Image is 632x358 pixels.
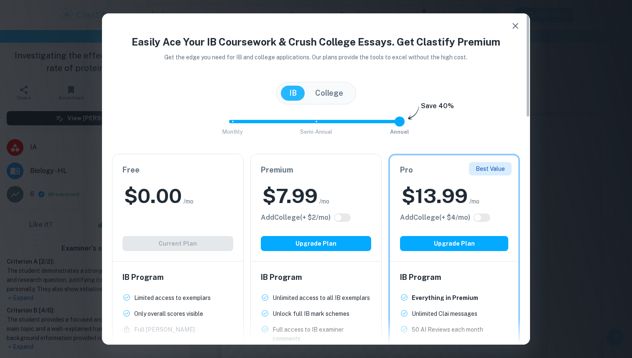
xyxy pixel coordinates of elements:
[421,101,454,115] h6: Save 40%
[281,86,305,101] button: IB
[408,106,419,120] img: subscription-arrow.svg
[122,164,233,176] h6: Free
[300,129,332,135] span: Semi-Annual
[400,272,508,283] h6: IB Program
[390,129,409,135] span: Annual
[412,293,478,302] p: Everything in Premium
[262,183,318,209] h2: $ 7.99
[261,272,372,283] h6: IB Program
[134,309,203,318] p: Only overall scores visible
[153,53,479,62] p: Get the edge you need for IB and college applications. Our plans provide the tools to excel witho...
[261,213,331,223] h6: Click to see all the additional College features.
[261,164,372,176] h6: Premium
[319,197,329,206] span: /mo
[122,272,233,283] h6: IB Program
[273,309,349,318] p: Unlock full IB mark schemes
[476,164,505,173] p: Best Value
[400,213,470,223] h6: Click to see all the additional College features.
[400,164,508,176] h6: Pro
[261,236,372,251] button: Upgrade Plan
[183,197,194,206] span: /mo
[400,236,508,251] button: Upgrade Plan
[273,293,370,302] p: Unlimited access to all IB exemplars
[222,129,243,135] span: Monthly
[307,86,352,101] button: College
[412,309,477,318] p: Unlimited Clai messages
[402,183,468,209] h2: $ 13.99
[134,293,211,302] p: Limited access to exemplars
[469,197,479,206] span: /mo
[112,34,520,49] h4: Easily Ace Your IB Coursework & Crush College Essays. Get Clastify Premium
[124,183,182,209] h2: $ 0.00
